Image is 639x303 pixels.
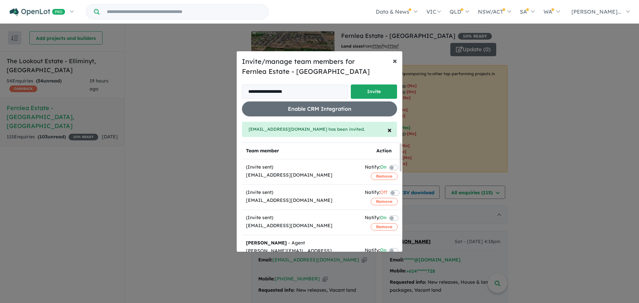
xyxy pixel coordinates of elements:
th: Team member [242,143,361,159]
div: [EMAIL_ADDRESS][DOMAIN_NAME] [246,171,357,179]
span: Off [380,189,387,198]
div: (Invite sent) [246,163,357,171]
span: × [387,125,392,135]
strong: [PERSON_NAME] [246,240,287,246]
span: [PERSON_NAME]... [571,8,621,15]
div: [PERSON_NAME][EMAIL_ADDRESS][DOMAIN_NAME] [246,247,357,263]
div: [EMAIL_ADDRESS][DOMAIN_NAME] has been invited. [242,122,397,137]
div: - Agent [246,239,357,247]
div: Notify: [365,163,386,172]
div: [EMAIL_ADDRESS][DOMAIN_NAME] [246,222,357,230]
div: (Invite sent) [246,214,357,222]
span: × [393,56,397,66]
button: Remove [371,173,398,180]
div: Notify: [365,214,386,223]
button: Remove [371,198,398,205]
button: Remove [371,223,398,230]
button: Enable CRM Integration [242,101,397,116]
div: Notify: [365,246,386,255]
input: Try estate name, suburb, builder or developer [101,5,267,19]
th: Action [361,143,407,159]
button: Invite [351,84,397,99]
span: On [380,163,386,172]
h5: Invite/manage team members for Fernlea Estate - [GEOGRAPHIC_DATA] [242,57,397,76]
span: On [380,246,386,255]
div: Notify: [365,189,387,198]
span: On [380,214,386,223]
div: [EMAIL_ADDRESS][DOMAIN_NAME] [246,197,357,205]
button: Close [382,120,397,139]
div: (Invite sent) [246,189,357,197]
img: Openlot PRO Logo White [10,8,65,16]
